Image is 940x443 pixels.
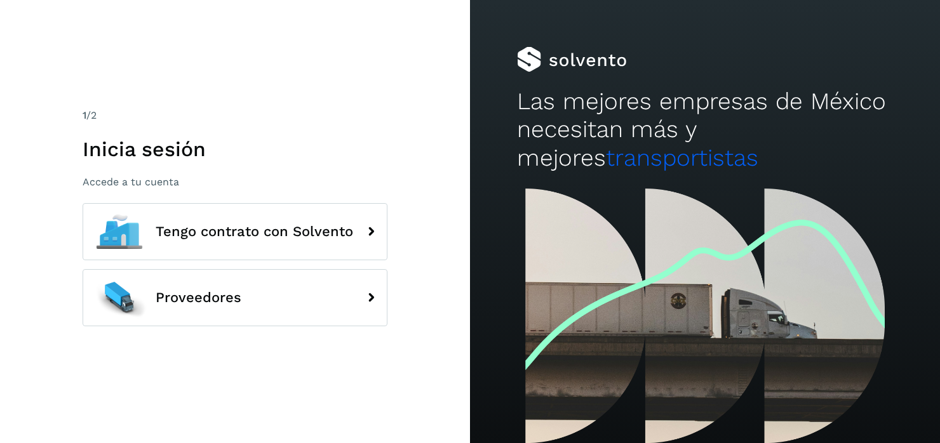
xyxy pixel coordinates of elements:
[606,144,758,171] span: transportistas
[517,88,893,172] h2: Las mejores empresas de México necesitan más y mejores
[83,269,387,326] button: Proveedores
[83,176,387,188] p: Accede a tu cuenta
[156,290,241,305] span: Proveedores
[83,203,387,260] button: Tengo contrato con Solvento
[156,224,353,239] span: Tengo contrato con Solvento
[83,108,387,123] div: /2
[83,109,86,121] span: 1
[83,137,387,161] h1: Inicia sesión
